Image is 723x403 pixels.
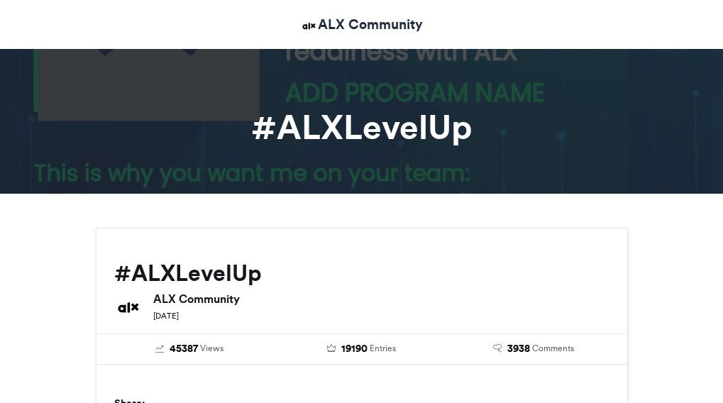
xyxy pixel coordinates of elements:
[286,341,437,357] a: 19190 Entries
[32,110,692,144] h1: #ALXLevelUp
[114,341,265,357] a: 45387 Views
[200,342,223,355] span: Views
[370,342,396,355] span: Entries
[458,341,609,357] a: 3938 Comments
[341,341,368,357] span: 19190
[153,293,609,304] h6: ALX Community
[300,14,423,35] a: ALX Community
[114,293,143,321] img: ALX Community
[114,260,609,286] h2: #ALXLevelUp
[170,341,198,357] span: 45387
[532,342,574,355] span: Comments
[300,17,318,35] img: ALX Community
[507,341,530,357] span: 3938
[153,311,179,321] small: [DATE]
